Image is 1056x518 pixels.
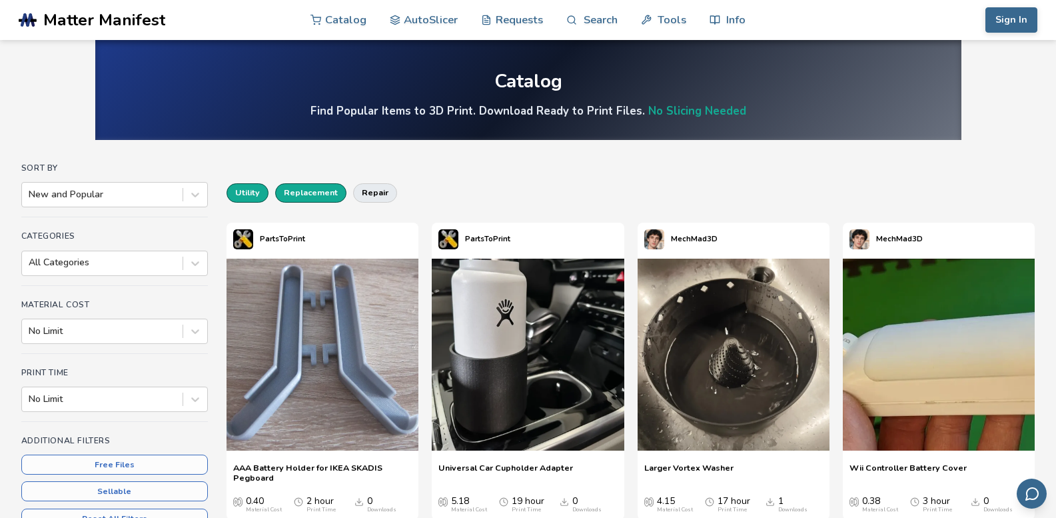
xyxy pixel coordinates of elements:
a: PartsToPrint's profilePartsToPrint [432,223,517,256]
div: 4.15 [657,496,693,513]
div: 0.40 [246,496,282,513]
div: Downloads [778,507,807,513]
a: MechMad3D's profileMechMad3D [638,223,724,256]
h4: Categories [21,231,208,241]
div: Downloads [572,507,602,513]
h4: Find Popular Items to 3D Print. Download Ready to Print Files. [310,103,746,119]
div: 1 [778,496,807,513]
div: Print Time [512,507,541,513]
span: Downloads [971,496,980,507]
div: Material Cost [451,507,487,513]
span: Average Print Time [705,496,714,507]
span: Average Print Time [294,496,303,507]
a: Wii Controller Battery Cover [849,463,967,483]
div: Catalog [494,71,562,92]
span: Downloads [560,496,569,507]
button: Free Files [21,455,208,475]
span: Average Cost [644,496,654,507]
span: Downloads [354,496,364,507]
div: 0.38 [862,496,898,513]
img: MechMad3D's profile [644,229,664,249]
div: 0 [983,496,1013,513]
h4: Additional Filters [21,436,208,445]
div: Downloads [983,507,1013,513]
div: 5.18 [451,496,487,513]
h4: Material Cost [21,300,208,309]
p: MechMad3D [671,232,718,246]
input: No Limit [29,394,31,405]
a: Universal Car Cupholder Adapter [438,463,573,483]
a: PartsToPrint's profilePartsToPrint [227,223,312,256]
button: Send feedback via email [1017,479,1047,509]
span: Downloads [766,496,775,507]
div: Material Cost [657,507,693,513]
a: Larger Vortex Washer [644,463,734,483]
div: 17 hour [718,496,750,513]
div: Print Time [923,507,952,513]
a: AAA Battery Holder for IKEA SKADIS Pegboard [233,463,412,483]
div: 0 [572,496,602,513]
span: Average Cost [233,496,243,507]
input: All Categories [29,257,31,268]
div: Material Cost [862,507,898,513]
a: MechMad3D's profileMechMad3D [843,223,929,256]
span: Average Print Time [910,496,919,507]
div: Print Time [306,507,336,513]
div: 3 hour [923,496,952,513]
div: 19 hour [512,496,544,513]
div: 2 hour [306,496,336,513]
span: Matter Manifest [43,11,165,29]
img: PartsToPrint's profile [438,229,458,249]
img: PartsToPrint's profile [233,229,253,249]
h4: Print Time [21,368,208,377]
button: replacement [275,183,346,202]
input: New and Popular [29,189,31,200]
button: Sign In [985,7,1037,33]
input: No Limit [29,326,31,337]
div: 0 [367,496,396,513]
p: PartsToPrint [260,232,305,246]
button: utility [227,183,268,202]
a: No Slicing Needed [648,103,746,119]
div: Material Cost [246,507,282,513]
span: Average Cost [438,496,448,507]
p: MechMad3D [876,232,923,246]
div: Print Time [718,507,747,513]
p: PartsToPrint [465,232,510,246]
img: MechMad3D's profile [849,229,869,249]
div: Downloads [367,507,396,513]
span: Average Cost [849,496,859,507]
span: Average Print Time [499,496,508,507]
button: repair [353,183,397,202]
h4: Sort By [21,163,208,173]
button: Sellable [21,481,208,501]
